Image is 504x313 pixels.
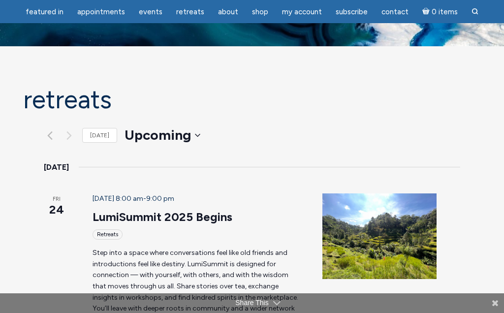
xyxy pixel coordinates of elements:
[376,2,414,22] a: Contact
[82,128,117,143] a: [DATE]
[23,86,481,114] h1: Retreats
[276,2,328,22] a: My Account
[330,2,374,22] a: Subscribe
[282,7,322,16] span: My Account
[133,2,168,22] a: Events
[416,1,464,22] a: Cart0 items
[322,193,437,279] img: JBM Bali Rice Fields 2
[44,195,69,204] span: Fri
[218,7,238,16] span: About
[125,125,200,145] button: Upcoming
[93,229,123,240] div: Retreats
[252,7,268,16] span: Shop
[212,2,244,22] a: About
[44,129,56,141] a: Previous Events
[381,7,409,16] span: Contact
[63,129,75,141] button: Next Events
[93,210,232,224] a: LumiSummit 2025 Begins
[77,7,125,16] span: Appointments
[146,194,174,203] span: 9:00 pm
[170,2,210,22] a: Retreats
[246,2,274,22] a: Shop
[93,194,174,203] time: -
[125,126,191,143] span: Upcoming
[93,194,143,203] span: [DATE] 8:00 am
[26,7,63,16] span: featured in
[71,2,131,22] a: Appointments
[422,7,432,16] i: Cart
[176,7,204,16] span: Retreats
[336,7,368,16] span: Subscribe
[44,161,69,174] time: [DATE]
[139,7,162,16] span: Events
[44,201,69,218] span: 24
[432,8,458,16] span: 0 items
[20,2,69,22] a: featured in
